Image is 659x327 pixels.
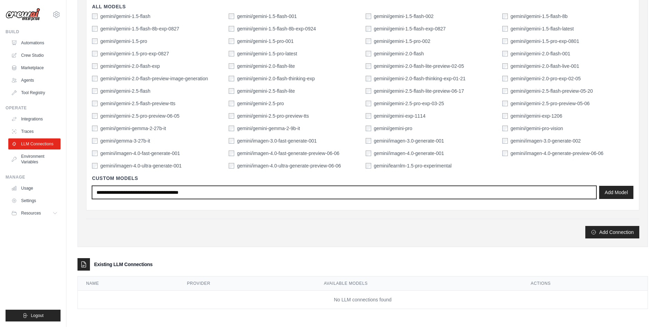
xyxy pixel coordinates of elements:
input: gemini/imagen-4.0-generate-preview-06-06 [502,151,508,156]
input: gemini/imagen-3.0-generate-001 [366,138,371,144]
input: gemini/gemini-2.0-flash [366,51,371,56]
input: gemini/gemini-1.5-pro-002 [366,38,371,44]
label: gemini/gemini-2.5-flash-lite-preview-06-17 [374,88,464,94]
input: gemini/gemini-gemma-2-9b-it [229,126,234,131]
h3: Existing LLM Connections [94,261,153,268]
input: gemini/gemini-2.5-flash-lite-preview-06-17 [366,88,371,94]
label: gemini/gemini-2.5-flash [100,88,150,94]
a: Integrations [8,113,61,125]
span: Logout [31,313,44,318]
input: gemini/imagen-4.0-ultra-generate-preview-06-06 [229,163,234,169]
a: Marketplace [8,62,61,73]
input: gemini/gemini-2.5-flash-preview-tts [92,101,98,106]
label: gemini/gemini-2.5-flash-preview-05-20 [511,88,593,94]
input: gemini/gemini-2.0-flash-live-001 [502,63,508,69]
input: gemini/gemini-2.0-flash-lite [229,63,234,69]
input: gemini/gemini-2.5-pro-preview-05-06 [502,101,508,106]
input: gemini/gemini-1.5-flash-8b [502,13,508,19]
button: Logout [6,310,61,321]
label: gemini/gemini-2.5-pro-preview-05-06 [511,100,590,107]
input: gemini/gemini-1.5-pro [92,38,98,44]
img: Logo [6,8,40,21]
button: Add Model [599,186,633,199]
input: gemini/gemini-exp-1206 [502,113,508,119]
a: Automations [8,37,61,48]
input: gemini/gemini-1.5-flash [92,13,98,19]
input: gemini/imagen-3.0-fast-generate-001 [229,138,234,144]
input: gemini/imagen-3.0-generate-002 [502,138,508,144]
label: gemini/gemini-2.0-flash-preview-image-generation [100,75,208,82]
label: gemini/gemini-1.5-flash-exp-0827 [374,25,446,32]
label: gemini/gemini-2.0-pro-exp-02-05 [511,75,581,82]
label: gemini/gemini-exp-1114 [374,112,425,119]
label: gemini/gemini-2.0-flash-lite-preview-02-05 [374,63,464,70]
label: gemini/gemini-1.5-pro-002 [374,38,430,45]
input: gemini/gemini-2.0-pro-exp-02-05 [502,76,508,81]
label: gemini/gemini-2.0-flash-thinking-exp [237,75,315,82]
label: gemini/learnlm-1.5-pro-experimental [374,162,452,169]
label: gemini/imagen-3.0-generate-001 [374,137,444,144]
a: LLM Connections [8,138,61,149]
div: Manage [6,174,61,180]
input: gemini/gemini-2.0-flash-thinking-exp [229,76,234,81]
div: Operate [6,105,61,111]
td: No LLM connections found [78,291,648,309]
input: gemini/gemini-2.5-pro-exp-03-25 [366,101,371,106]
a: Crew Studio [8,50,61,61]
label: gemini/gemini-2.5-pro-exp-03-25 [374,100,444,107]
label: gemini/gemini-1.5-flash-latest [511,25,574,32]
label: gemini/gemini-2.5-flash-lite [237,88,295,94]
input: gemini/imagen-4.0-fast-generate-001 [92,151,98,156]
label: gemini/gemini-1.5-pro-001 [237,38,293,45]
label: gemini/gemini-2.5-pro-preview-06-05 [100,112,180,119]
input: gemini/gemini-2.0-flash-exp [92,63,98,69]
label: gemini/gemini-1.5-flash-8b-exp-0924 [237,25,316,32]
input: gemini/gemini-2.5-pro-preview-tts [229,113,234,119]
input: gemini/gemini-2.5-pro-preview-06-05 [92,113,98,119]
label: gemini/imagen-3.0-fast-generate-001 [237,137,317,144]
input: gemini/gemini-2.5-flash-lite [229,88,234,94]
input: gemini/gemini-2.5-pro [229,101,234,106]
input: gemini/gemini-gemma-2-27b-it [92,126,98,131]
input: gemini/gemini-1.5-pro-001 [229,38,234,44]
span: Resources [21,210,41,216]
label: gemini/gemini-2.0-flash-lite [237,63,295,70]
h4: Custom Models [92,175,633,182]
input: gemini/gemini-pro [366,126,371,131]
input: gemini/gemini-exp-1114 [366,113,371,119]
input: gemini/gemini-2.0-flash-001 [502,51,508,56]
label: gemini/gemini-1.5-pro [100,38,147,45]
label: gemini/gemini-1.5-flash [100,13,150,20]
th: Provider [179,276,316,291]
label: gemini/gemini-1.5-flash-8b [511,13,568,20]
button: Add Connection [585,226,639,238]
button: Resources [8,208,61,219]
input: gemini/gemini-1.5-flash-latest [502,26,508,31]
input: gemini/gemini-1.5-pro-exp-0827 [92,51,98,56]
div: Build [6,29,61,35]
label: gemini/imagen-4.0-ultra-generate-preview-06-06 [237,162,341,169]
input: gemini/gemini-1.5-flash-8b-exp-0924 [229,26,234,31]
label: gemini/gemini-1.5-flash-002 [374,13,434,20]
input: gemini/gemini-2.0-flash-preview-image-generation [92,76,98,81]
label: gemini/gemini-1.5-flash-8b-exp-0827 [100,25,179,32]
label: gemini/gemini-gemma-2-9b-it [237,125,300,132]
a: Traces [8,126,61,137]
input: gemini/gemini-1.5-flash-exp-0827 [366,26,371,31]
label: gemini/gemini-2.5-pro-preview-tts [237,112,309,119]
label: gemini/gemini-2.0-flash-001 [511,50,570,57]
label: gemini/gemini-pro [374,125,412,132]
a: Environment Variables [8,151,61,167]
label: gemini/gemini-1.5-flash-001 [237,13,297,20]
input: gemini/gemini-1.5-flash-8b-exp-0827 [92,26,98,31]
a: Settings [8,195,61,206]
label: gemini/gemini-2.0-flash-exp [100,63,160,70]
input: gemini/gemini-1.5-flash-001 [229,13,234,19]
label: gemini/gemini-exp-1206 [511,112,562,119]
label: gemini/gemma-3-27b-it [100,137,150,144]
a: Agents [8,75,61,86]
label: gemini/imagen-4.0-generate-preview-06-06 [511,150,603,157]
label: gemini/imagen-4.0-fast-generate-preview-06-06 [237,150,339,157]
input: gemini/imagen-4.0-fast-generate-preview-06-06 [229,151,234,156]
label: gemini/gemini-2.0-flash [374,50,424,57]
